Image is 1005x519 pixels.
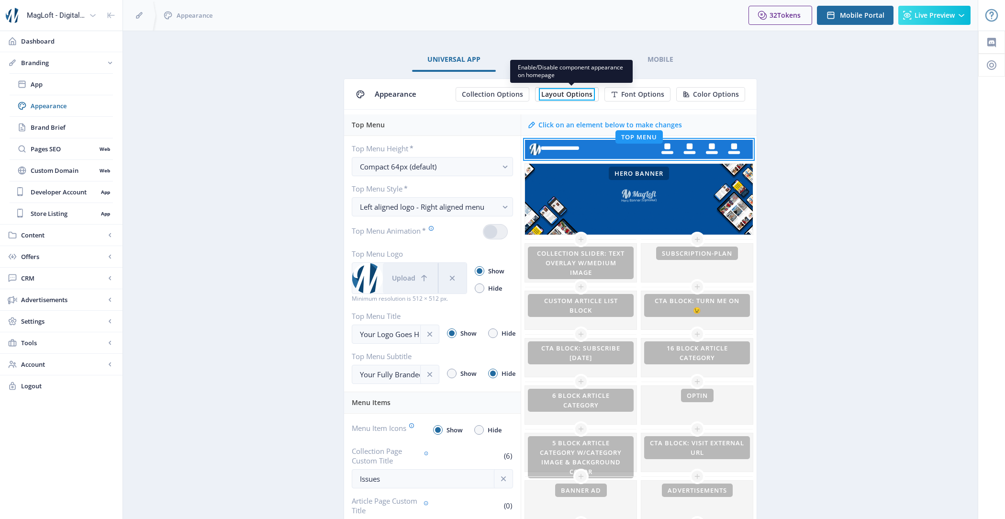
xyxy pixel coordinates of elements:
div: Click on an element below to make changes [538,120,682,130]
a: Developer AccountApp [10,181,113,203]
a: Pages SEOWeb [10,138,113,159]
span: Developer Account [31,187,98,197]
nb-badge: Web [96,166,113,175]
button: Mobile Portal [817,6,893,25]
button: info [420,365,439,384]
span: Appearance [31,101,113,111]
a: Universal App [412,48,496,71]
span: Store Listing [31,209,98,218]
button: 32Tokens [748,6,812,25]
button: Font Options [604,87,670,102]
span: Content [21,230,105,240]
span: Offers [21,252,105,261]
input: Universal App by MagLoft [352,325,439,344]
div: MagLoft - Digital Magazine [27,5,85,26]
button: info [420,325,439,344]
span: Universal App [427,56,480,63]
span: Dashboard [21,36,115,46]
label: Top Menu Logo [352,249,459,259]
label: Top Menu Style [352,184,505,193]
nb-badge: App [98,209,113,218]
a: Store ListingApp [10,203,113,224]
span: Pages SEO [31,144,96,154]
a: Custom DomainWeb [10,160,113,181]
div: Minimum resolution is 512 × 512 px. [352,294,467,304]
span: (6) [502,451,513,461]
button: Collection Options [456,87,529,102]
button: Left aligned logo - Right aligned menu [352,197,513,216]
span: Branding [21,58,105,68]
span: Tokens [777,11,801,20]
span: Enable/Disable component appearance on homepage [518,64,625,79]
label: Collection Page Custom Title [352,446,429,465]
span: Mobile Portal [840,11,884,19]
span: Show [457,327,477,339]
label: Menu Item Icons [352,421,414,435]
span: CRM [21,273,105,283]
a: Appearance [10,95,113,116]
span: Tools [21,338,105,348]
span: Settings [21,316,105,326]
span: Font Options [621,90,664,98]
nb-icon: info [425,370,435,379]
span: Account [21,360,105,369]
a: Brand Brief [10,117,113,138]
span: Layout Options [541,90,592,98]
span: Appearance [177,11,212,20]
span: Custom Domain [31,166,96,175]
button: Color Options [676,87,745,102]
input: Collections [352,469,513,488]
nb-icon: info [499,474,508,484]
div: Top Menu [352,114,515,135]
label: Top Menu Height [352,144,505,153]
span: Show [484,265,504,277]
span: Hide [484,424,502,436]
span: Mobile [648,56,673,63]
div: Left aligned logo - Right aligned menu [360,201,497,213]
label: Top Menu Subtitle [352,351,432,361]
span: Hide [498,368,515,379]
button: Compact 64px (default) [352,157,513,176]
button: info [494,469,513,488]
button: Layout Options [535,87,599,102]
span: Color Options [693,90,739,98]
span: Show [443,424,463,436]
nb-icon: info [425,329,435,339]
nb-badge: Web [96,144,113,154]
img: properties.app_icon.png [6,8,21,23]
nb-badge: App [98,187,113,197]
input: Type your subtitle here.. [352,365,439,384]
a: Mobile [632,48,689,71]
span: Hide [498,327,515,339]
span: Hide [484,282,502,294]
img: 4b9ab790-e497-447b-8b14-edff1498aa59.png [352,263,383,293]
label: Top Menu Title [352,311,432,321]
button: Upload [383,263,438,293]
button: Live Preview [898,6,971,25]
span: Logout [21,381,115,391]
label: Top Menu Animation [352,224,434,237]
span: Appearance [375,89,416,99]
div: Compact 64px (default) [360,161,497,172]
span: App [31,79,113,89]
span: Brand Brief [31,123,113,132]
span: Upload [392,274,415,282]
span: Live Preview [915,11,955,19]
span: Collection Options [462,90,523,98]
div: Menu Items [352,392,515,413]
span: Show [457,368,477,379]
span: Advertisements [21,295,105,305]
a: App [10,74,113,95]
